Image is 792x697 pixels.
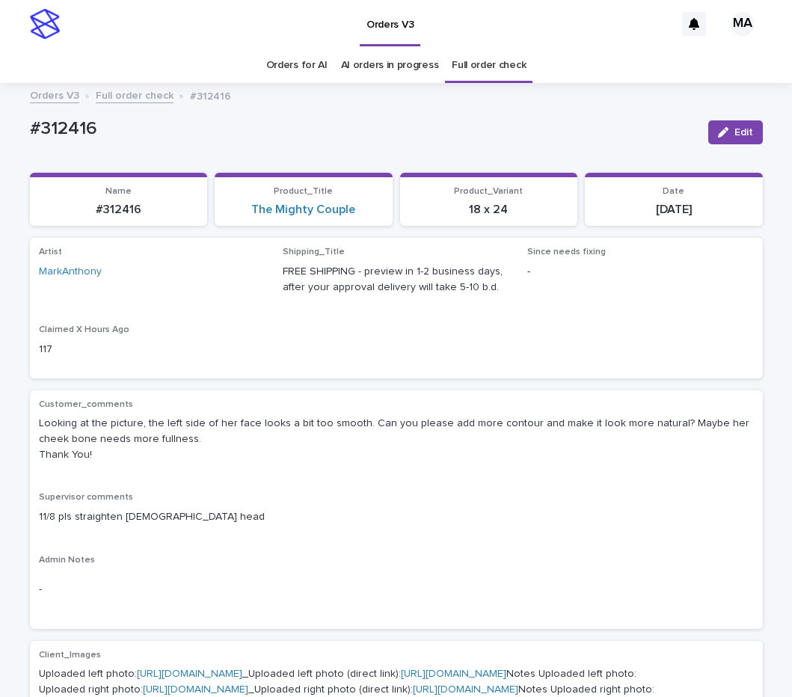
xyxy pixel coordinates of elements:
span: Client_Images [39,651,101,660]
span: Date [663,187,684,196]
p: - [39,582,754,598]
span: Supervisor comments [39,493,133,502]
p: #312416 [39,203,199,217]
span: Since needs fixing [527,248,606,257]
p: FREE SHIPPING - preview in 1-2 business days, after your approval delivery will take 5-10 b.d. [283,264,509,295]
span: Product_Variant [454,187,523,196]
span: Artist [39,248,62,257]
p: Looking at the picture, the left side of her face looks a bit too smooth. Can you please add more... [39,416,754,462]
a: [URL][DOMAIN_NAME] [401,669,506,679]
span: Admin Notes [39,556,95,565]
p: 117 [39,342,265,357]
p: #312416 [190,87,231,103]
span: Shipping_Title [283,248,345,257]
a: Full order check [96,86,174,103]
span: Edit [734,127,753,138]
a: Orders for AI [266,48,328,83]
img: stacker-logo-s-only.png [30,9,60,39]
span: Name [105,187,132,196]
a: [URL][DOMAIN_NAME] [143,684,248,695]
p: [DATE] [594,203,754,217]
p: - [527,264,754,280]
a: Orders V3 [30,86,79,103]
p: #312416 [30,118,696,140]
a: [URL][DOMAIN_NAME] [413,684,518,695]
a: Full order check [452,48,526,83]
span: Product_Title [274,187,333,196]
button: Edit [708,120,763,144]
p: 18 x 24 [409,203,569,217]
a: The Mighty Couple [251,203,355,217]
p: 11/8 pls straighten [DEMOGRAPHIC_DATA] head [39,509,754,525]
span: Customer_comments [39,400,133,409]
a: [URL][DOMAIN_NAME] [137,669,242,679]
a: MarkAnthony [39,264,102,280]
span: Claimed X Hours Ago [39,325,129,334]
div: MA [731,12,755,36]
a: AI orders in progress [341,48,439,83]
